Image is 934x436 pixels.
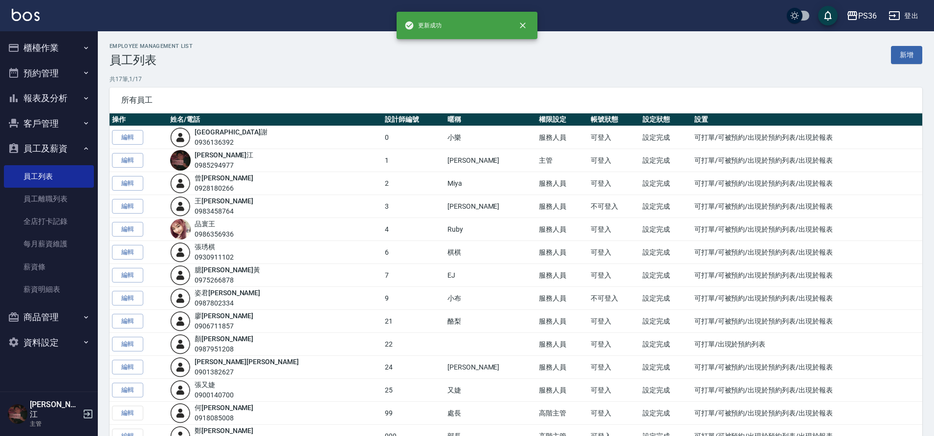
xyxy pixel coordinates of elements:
p: 主管 [30,419,80,428]
a: 編輯 [112,245,143,260]
button: 員工及薪資 [4,136,94,161]
td: 0 [382,126,445,149]
div: 0975266878 [195,275,260,285]
td: 服務人員 [536,195,588,218]
td: 可打單/可被預約/出現於預約列表/出現於報表 [692,241,922,264]
a: 姿君[PERSON_NAME] [195,289,260,297]
td: 可登入 [588,333,640,356]
img: user-login-man-human-body-mobile-person-512.png [170,196,191,217]
button: 登出 [885,7,922,25]
img: user-login-man-human-body-mobile-person-512.png [170,242,191,262]
td: 設定完成 [640,126,692,149]
img: user-login-man-human-body-mobile-person-512.png [170,265,191,285]
td: 9 [382,287,445,310]
a: 何[PERSON_NAME] [195,404,253,412]
td: 服務人員 [536,172,588,195]
td: 主管 [536,149,588,172]
td: 可打單/可被預約/出現於預約列表/出現於報表 [692,287,922,310]
th: 設置 [692,113,922,126]
a: 編輯 [112,337,143,352]
td: 可登入 [588,310,640,333]
td: 可登入 [588,241,640,264]
h3: 員工列表 [110,53,193,67]
a: 編輯 [112,130,143,145]
a: 編輯 [112,291,143,306]
div: 0906711857 [195,321,253,331]
td: 服務人員 [536,264,588,287]
a: 新增 [891,46,922,64]
a: 編輯 [112,199,143,214]
img: Logo [12,9,40,21]
img: Person [8,404,27,424]
th: 姓名/電話 [168,113,382,126]
td: 可打單/可被預約/出現於預約列表/出現於報表 [692,402,922,425]
td: [PERSON_NAME] [445,149,536,172]
td: 可打單/可被預約/出現於預約列表/出現於報表 [692,172,922,195]
a: 廖[PERSON_NAME] [195,312,253,320]
th: 帳號狀態 [588,113,640,126]
td: 設定完成 [640,310,692,333]
td: 可登入 [588,149,640,172]
div: 0918085008 [195,413,253,423]
th: 暱稱 [445,113,536,126]
a: [GEOGRAPHIC_DATA]謝 [195,128,267,136]
a: 曾[PERSON_NAME] [195,174,253,182]
td: 可登入 [588,172,640,195]
td: 可打單/可被預約/出現於預約列表/出現於報表 [692,310,922,333]
img: user-login-man-human-body-mobile-person-512.png [170,403,191,423]
td: 小布 [445,287,536,310]
td: 24 [382,356,445,379]
td: 設定完成 [640,333,692,356]
a: 編輯 [112,314,143,329]
td: 設定完成 [640,402,692,425]
div: 0901382627 [195,367,299,377]
td: 1 [382,149,445,172]
a: 品寰王 [195,220,215,228]
a: 員工列表 [4,165,94,188]
th: 操作 [110,113,168,126]
td: 可登入 [588,356,640,379]
td: 服務人員 [536,356,588,379]
td: 服務人員 [536,287,588,310]
td: 不可登入 [588,287,640,310]
th: 權限設定 [536,113,588,126]
img: user-login-man-human-body-mobile-person-512.png [170,380,191,400]
img: avatar.jpeg [170,219,191,240]
td: 高階主管 [536,402,588,425]
th: 設計師編號 [382,113,445,126]
td: 可打單/可被預約/出現於預約列表/出現於報表 [692,356,922,379]
td: 又婕 [445,379,536,402]
a: 鄭[PERSON_NAME] [195,427,253,435]
button: 櫃檯作業 [4,35,94,61]
td: Ruby [445,218,536,241]
td: 可打單/可被預約/出現於預約列表/出現於報表 [692,264,922,287]
img: user-login-man-human-body-mobile-person-512.png [170,288,191,308]
td: 服務人員 [536,333,588,356]
img: user-login-man-human-body-mobile-person-512.png [170,127,191,148]
button: 客戶管理 [4,111,94,136]
td: 7 [382,264,445,287]
td: 可打單/出現於預約列表 [692,333,922,356]
a: 全店打卡記錄 [4,210,94,233]
a: 編輯 [112,383,143,398]
h2: Employee Management List [110,43,193,49]
a: 薪資條 [4,256,94,278]
div: 0986356936 [195,229,234,240]
td: 服務人員 [536,310,588,333]
h5: [PERSON_NAME]江 [30,400,80,419]
td: 服務人員 [536,241,588,264]
td: 可登入 [588,402,640,425]
a: 每月薪資維護 [4,233,94,255]
button: PS36 [843,6,881,26]
a: [PERSON_NAME]江 [195,151,253,159]
img: user-login-man-human-body-mobile-person-512.png [170,311,191,331]
img: user-login-man-human-body-mobile-person-512.png [170,334,191,354]
a: 編輯 [112,360,143,375]
a: 編輯 [112,222,143,237]
div: 0985294977 [195,160,253,171]
div: 0983458764 [195,206,253,217]
td: 設定完成 [640,356,692,379]
a: [PERSON_NAME][PERSON_NAME] [195,358,299,366]
div: PS36 [858,10,877,22]
td: 3 [382,195,445,218]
